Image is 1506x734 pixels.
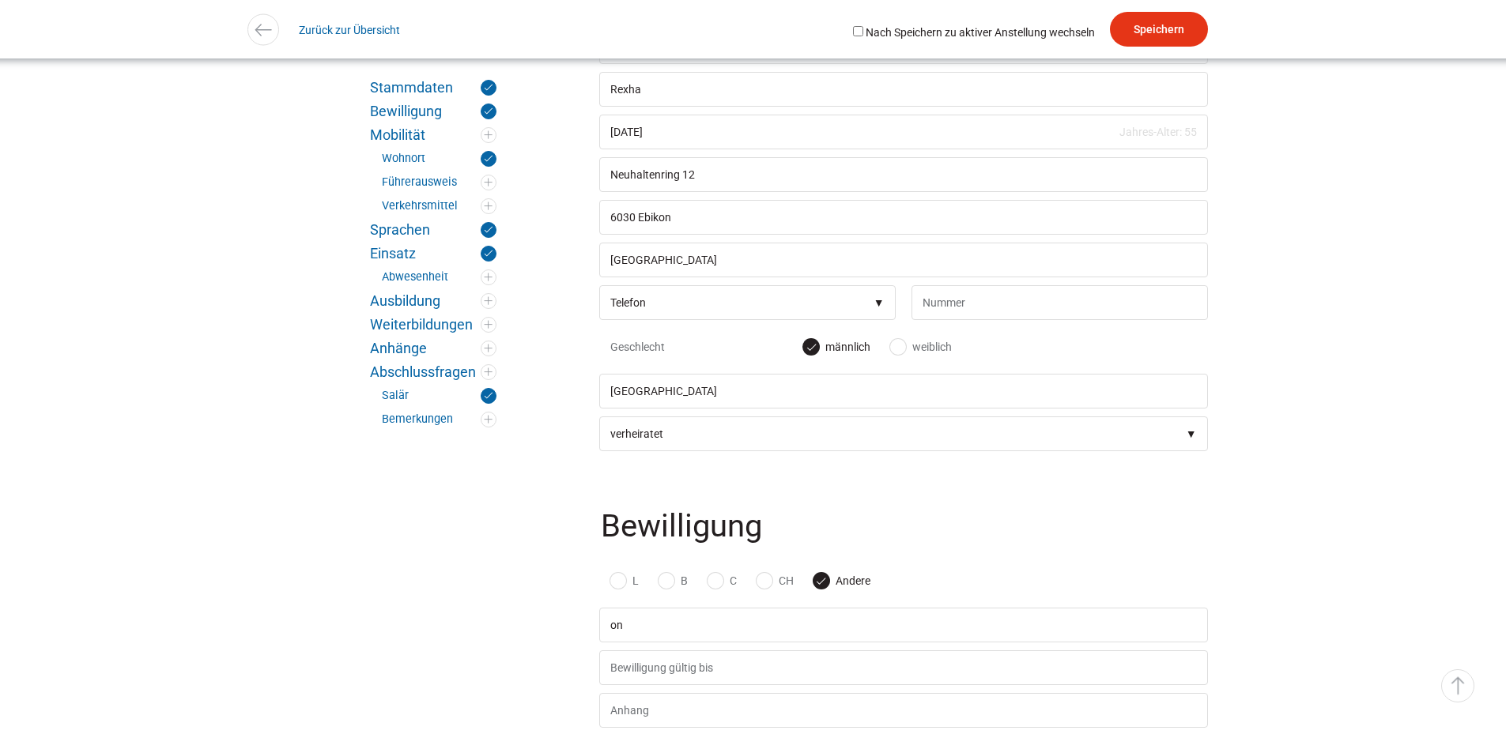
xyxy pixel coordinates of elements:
[803,339,870,355] label: männlich
[890,339,952,355] label: weiblich
[370,104,496,119] a: Bewilligung
[382,388,496,404] a: Salär
[912,285,1208,320] input: Nummer
[370,317,496,333] a: Weiterbildungen
[599,650,1208,685] input: Bewilligung gültig bis
[1110,12,1208,47] input: Speichern
[853,26,863,36] input: Nach Speichern zu aktiver Anstellung wechseln
[599,200,1208,235] input: PLZ/Ort
[370,364,496,380] a: Abschlussfragen
[599,72,1208,107] input: Nachname
[850,24,1095,39] label: Nach Speichern zu aktiver Anstellung wechseln
[382,198,496,214] a: Verkehrsmittel
[370,80,496,96] a: Stammdaten
[251,18,274,41] img: icon-arrow-left.svg
[599,243,1208,277] input: Land
[599,608,1208,642] input: Andere Bewilligung
[370,222,496,238] a: Sprachen
[299,12,400,47] a: Zurück zur Übersicht
[370,341,496,356] a: Anhänge
[599,115,1208,149] input: Geburtsdatum
[599,374,1208,408] input: Nationalität
[708,573,737,589] label: C
[599,510,1211,562] legend: Bewilligung
[599,157,1208,192] input: Strasse / CO. Adresse
[382,269,496,285] a: Abwesenheit
[370,246,496,262] a: Einsatz
[659,573,688,589] label: B
[382,151,496,167] a: Wohnort
[610,339,804,355] span: Geschlecht
[370,127,496,143] a: Mobilität
[757,573,794,589] label: CH
[599,693,1208,728] input: Anhang
[1441,669,1474,702] a: ▵ Nach oben
[610,573,639,589] label: L
[813,573,870,589] label: Andere
[382,175,496,190] a: Führerausweis
[370,293,496,309] a: Ausbildung
[382,412,496,427] a: Bemerkungen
